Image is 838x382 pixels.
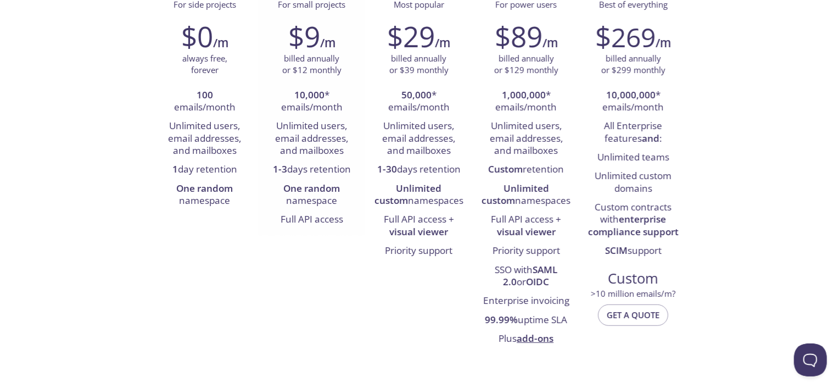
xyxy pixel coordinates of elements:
[213,34,228,52] h6: /m
[588,148,679,167] li: Unlimited teams
[588,117,679,148] li: All Enterprise features :
[656,34,671,52] h6: /m
[481,330,572,348] li: Plus
[375,182,442,207] strong: Unlimited custom
[159,160,250,179] li: day retention
[266,180,357,211] li: namespace
[481,180,572,211] li: namespaces
[495,20,543,53] h2: $89
[388,20,435,53] h2: $29
[182,53,227,76] p: always free, forever
[266,117,357,160] li: Unlimited users, email addresses, and mailboxes
[373,180,464,211] li: namespaces
[598,305,668,325] button: Get a quote
[794,344,827,377] iframe: Help Scout Beacon - Open
[588,86,679,118] li: * emails/month
[588,167,679,198] li: Unlimited custom domains
[373,242,464,261] li: Priority support
[589,269,678,288] span: Custom
[159,117,250,160] li: Unlimited users, email addresses, and mailboxes
[159,86,250,118] li: emails/month
[481,86,572,118] li: * emails/month
[481,160,572,179] li: retention
[481,292,572,311] li: Enterprise invoicing
[282,53,342,76] p: billed annually or $12 monthly
[159,180,250,211] li: namespace
[497,225,556,238] strong: visual viewer
[606,88,656,101] strong: 10,000,000
[176,182,233,195] strong: One random
[605,244,628,257] strong: SCIM
[494,53,558,76] p: billed annually or $129 monthly
[482,182,549,207] strong: Unlimited custom
[273,163,287,175] strong: 1-3
[526,275,549,288] strong: OIDC
[373,86,464,118] li: * emails/month
[611,19,656,55] span: 269
[642,132,660,145] strong: and
[543,34,558,52] h6: /m
[283,182,340,195] strong: One random
[377,163,397,175] strong: 1-30
[389,53,449,76] p: billed annually or $39 monthly
[288,20,320,53] h2: $9
[481,311,572,330] li: uptime SLA
[588,242,679,261] li: support
[517,332,554,345] a: add-ons
[601,53,666,76] p: billed annually or $299 monthly
[294,88,325,101] strong: 10,000
[266,160,357,179] li: days retention
[595,20,656,53] h2: $
[197,88,213,101] strong: 100
[172,163,178,175] strong: 1
[488,163,523,175] strong: Custom
[503,263,557,288] strong: SAML 2.0
[435,34,451,52] h6: /m
[481,117,572,160] li: Unlimited users, email addresses, and mailboxes
[607,308,660,322] span: Get a quote
[481,242,572,261] li: Priority support
[591,288,675,299] span: > 10 million emails/m?
[373,211,464,242] li: Full API access +
[588,213,679,237] strong: enterprise compliance support
[401,88,432,101] strong: 50,000
[481,211,572,242] li: Full API access +
[266,86,357,118] li: * emails/month
[502,88,546,101] strong: 1,000,000
[266,211,357,229] li: Full API access
[485,313,518,326] strong: 99.99%
[373,117,464,160] li: Unlimited users, email addresses, and mailboxes
[481,261,572,292] li: SSO with or
[373,160,464,179] li: days retention
[181,20,213,53] h2: $0
[588,198,679,242] li: Custom contracts with
[390,225,449,238] strong: visual viewer
[320,34,336,52] h6: /m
